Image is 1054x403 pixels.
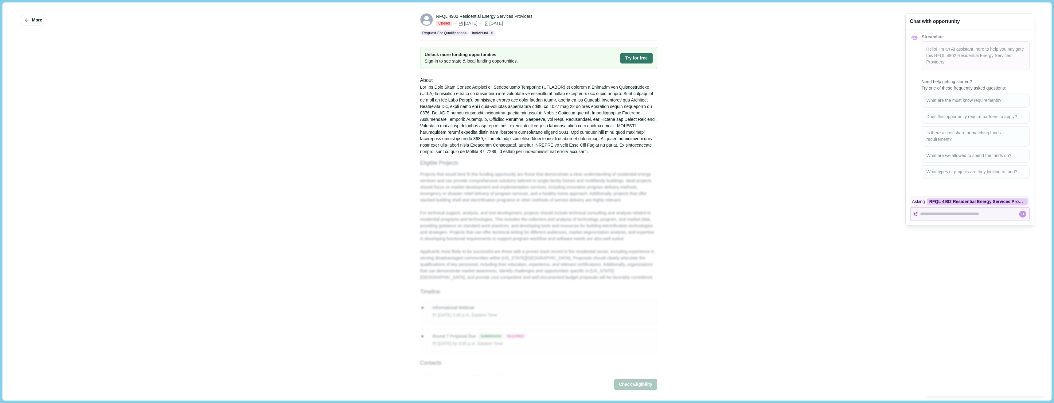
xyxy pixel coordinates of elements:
[453,20,478,27] div: [DATE]
[472,30,488,36] p: Individual
[20,15,47,25] button: More
[926,47,1024,64] span: Hello! I'm an AI assistant, here to help you navigate this .
[436,13,533,20] div: RFQL 4902 Residential Energy Services Providers
[620,53,653,63] button: Try for free
[425,58,518,64] span: Sign-in to see state & local funding opportunities.
[910,18,960,25] div: Chat with opportunity
[425,52,518,58] span: Unlock more funding opportunities
[922,34,944,39] span: Streamline
[32,17,42,23] span: More
[910,196,1030,207] div: Asking
[489,30,493,36] span: + 8
[420,77,657,84] div: About
[922,79,1030,91] span: Need help getting started? Try one of these frequently asked questions:
[614,379,657,390] button: Check Eligibility
[436,21,452,26] span: Closed
[420,13,433,26] svg: avatar
[927,198,1028,205] div: RFQL 4902 Residential Energy Services Providers
[420,84,657,155] div: Lor Ips Dolo Sitam Consec Adipisci eli Seddoeiusmo Temporinc (UTLABOR) et dolorem a Enimadm ven Q...
[478,20,503,27] div: [DATE]
[926,53,1011,64] span: RFQL 4902 Residential Energy Services Providers
[422,30,466,36] p: Request For Qualifications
